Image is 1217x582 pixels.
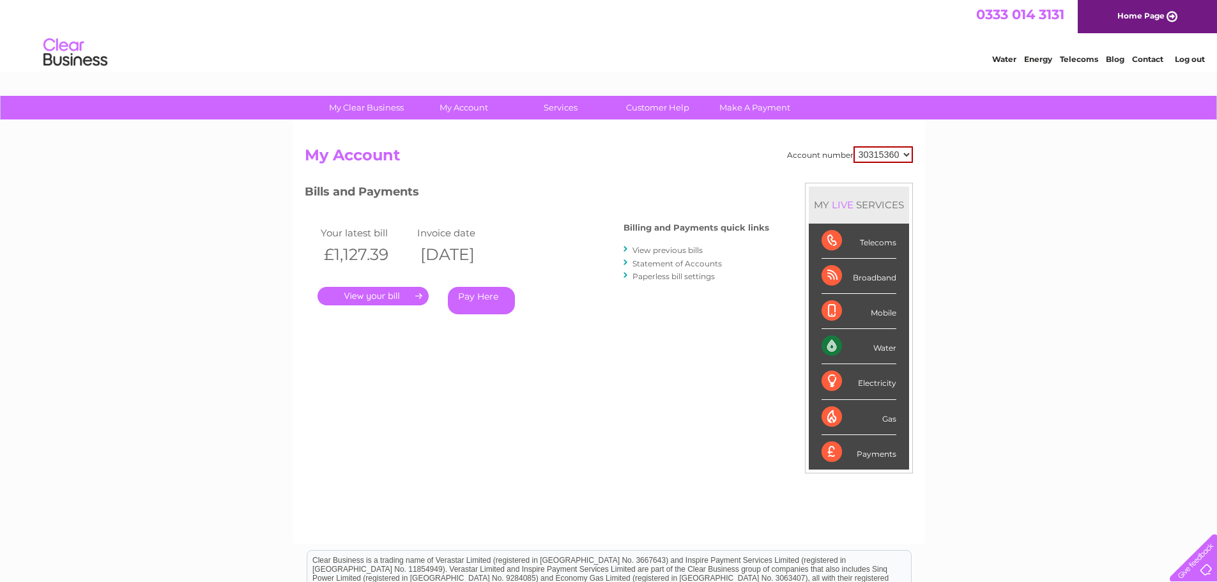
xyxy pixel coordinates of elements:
[829,199,856,211] div: LIVE
[318,287,429,305] a: .
[318,241,414,268] th: £1,127.39
[632,245,703,255] a: View previous bills
[992,54,1016,64] a: Water
[314,96,419,119] a: My Clear Business
[414,241,510,268] th: [DATE]
[318,224,414,241] td: Your latest bill
[624,223,769,233] h4: Billing and Payments quick links
[305,183,769,205] h3: Bills and Payments
[448,287,515,314] a: Pay Here
[809,187,909,223] div: MY SERVICES
[976,6,1064,22] a: 0333 014 3131
[1024,54,1052,64] a: Energy
[702,96,808,119] a: Make A Payment
[414,224,510,241] td: Invoice date
[605,96,710,119] a: Customer Help
[787,146,913,163] div: Account number
[1132,54,1163,64] a: Contact
[822,329,896,364] div: Water
[822,259,896,294] div: Broadband
[411,96,516,119] a: My Account
[305,146,913,171] h2: My Account
[822,294,896,329] div: Mobile
[43,33,108,72] img: logo.png
[307,7,911,62] div: Clear Business is a trading name of Verastar Limited (registered in [GEOGRAPHIC_DATA] No. 3667643...
[632,272,715,281] a: Paperless bill settings
[632,259,722,268] a: Statement of Accounts
[1175,54,1205,64] a: Log out
[1106,54,1124,64] a: Blog
[1060,54,1098,64] a: Telecoms
[822,364,896,399] div: Electricity
[822,224,896,259] div: Telecoms
[508,96,613,119] a: Services
[822,400,896,435] div: Gas
[822,435,896,470] div: Payments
